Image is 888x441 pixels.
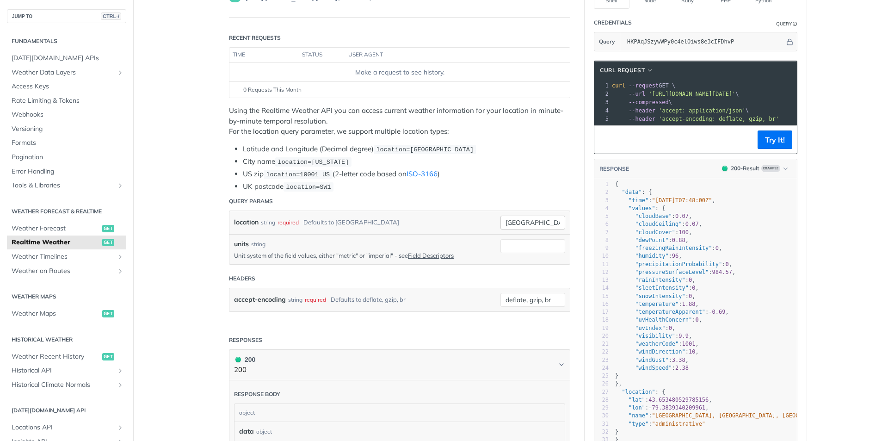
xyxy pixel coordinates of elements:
[659,116,779,122] span: 'accept-encoding: deflate, gzip, br'
[345,48,551,62] th: user agent
[243,144,570,155] li: Latitude and Longitude (Decimal degree)
[594,106,610,115] div: 4
[615,404,709,411] span: : ,
[243,169,570,180] li: US zip (2-letter code based on )
[652,404,706,411] span: 79.3839340209961
[12,380,114,390] span: Historical Climate Normals
[7,108,126,122] a: Webhooks
[761,165,780,172] span: Example
[615,333,692,339] span: : ,
[652,197,712,204] span: "[DATE]T07:48:00Z"
[594,229,609,236] div: 7
[615,429,618,435] span: }
[612,107,749,114] span: \
[12,309,100,318] span: Weather Maps
[615,253,682,259] span: : ,
[615,229,692,236] span: : ,
[233,68,566,77] div: Make a request to see history.
[12,68,114,77] span: Weather Data Layers
[689,348,695,355] span: 10
[689,293,692,299] span: 0
[594,380,609,388] div: 26
[615,189,652,195] span: : {
[648,91,735,97] span: '[URL][DOMAIN_NAME][DATE]'
[234,390,280,398] div: Response body
[234,251,487,260] p: Unit system of the field values, either "metric" or "imperial" - see
[117,381,124,389] button: Show subpages for Historical Climate Normals
[594,316,609,324] div: 18
[286,184,331,191] span: location=SW1
[234,365,255,375] p: 200
[376,146,474,153] span: location=[GEOGRAPHIC_DATA]
[102,225,114,232] span: get
[12,352,100,361] span: Weather Recent History
[12,54,124,63] span: [DATE][DOMAIN_NAME] APIs
[594,348,609,356] div: 22
[7,406,126,415] h2: [DATE][DOMAIN_NAME] API
[635,357,668,363] span: "windGust"
[117,367,124,374] button: Show subpages for Historical API
[235,357,241,362] span: 200
[793,22,797,26] i: Information
[725,261,728,267] span: 0
[7,80,126,93] a: Access Keys
[615,325,675,331] span: : ,
[234,293,286,306] label: accept-encoding
[612,91,739,97] span: \
[303,216,399,229] div: Defaults to [GEOGRAPHIC_DATA]
[102,310,114,317] span: get
[594,180,609,188] div: 1
[648,397,709,403] span: 43.653480529785156
[256,428,272,436] div: object
[594,268,609,276] div: 12
[12,238,100,247] span: Realtime Weather
[7,264,126,278] a: Weather on RoutesShow subpages for Weather on Routes
[594,244,609,252] div: 9
[243,86,302,94] span: 0 Requests This Month
[672,253,678,259] span: 96
[635,341,678,347] span: "weatherCode"
[117,182,124,189] button: Show subpages for Tools & Libraries
[117,253,124,261] button: Show subpages for Weather Timelines
[594,32,620,51] button: Query
[682,341,696,347] span: 1001
[331,293,406,306] div: Defaults to deflate, gzip, br
[675,365,689,371] span: 2.38
[277,216,299,229] div: required
[234,239,249,249] label: units
[615,365,689,371] span: :
[12,153,124,162] span: Pagination
[7,335,126,344] h2: Historical Weather
[234,404,562,422] div: object
[594,404,609,412] div: 29
[288,293,302,306] div: string
[229,34,281,42] div: Recent Requests
[102,239,114,246] span: get
[615,380,622,387] span: },
[629,421,648,427] span: "type"
[672,357,685,363] span: 3.38
[635,365,672,371] span: "windSpeed"
[612,82,675,89] span: GET \
[635,348,685,355] span: "windDirection"
[615,197,715,204] span: : ,
[615,205,665,211] span: : {
[594,188,609,196] div: 2
[692,285,695,291] span: 0
[615,373,618,379] span: }
[7,421,126,435] a: Locations APIShow subpages for Locations API
[408,252,454,259] a: Field Descriptors
[712,309,726,315] span: 0.69
[615,301,699,307] span: : ,
[594,388,609,396] div: 27
[675,213,689,219] span: 0.07
[7,250,126,264] a: Weather TimelinesShow subpages for Weather Timelines
[7,307,126,321] a: Weather Mapsget
[615,357,689,363] span: : ,
[615,397,712,403] span: : ,
[629,197,648,204] span: "time"
[594,308,609,316] div: 17
[715,245,719,251] span: 0
[243,156,570,167] li: City name
[635,269,709,275] span: "pressureSurfaceLevel"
